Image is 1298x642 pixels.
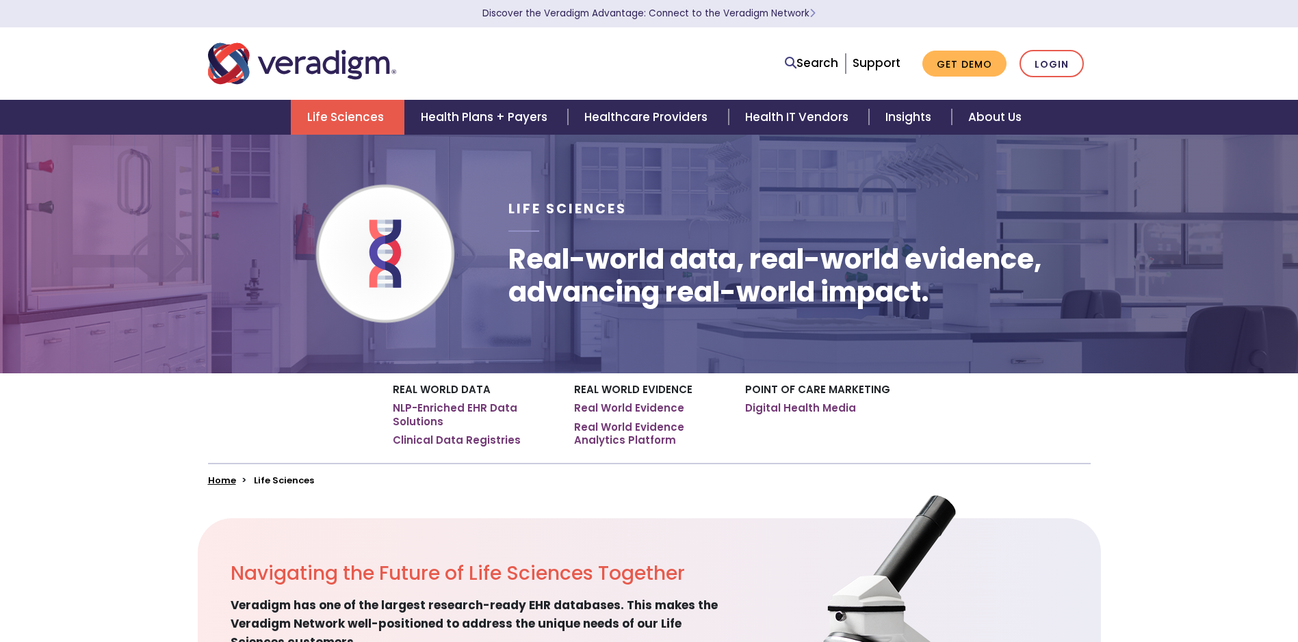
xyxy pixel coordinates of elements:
[404,100,568,135] a: Health Plans + Payers
[952,100,1038,135] a: About Us
[729,100,869,135] a: Health IT Vendors
[568,100,728,135] a: Healthcare Providers
[745,401,856,415] a: Digital Health Media
[208,41,396,86] img: Veradigm logo
[508,243,1090,308] h1: Real-world data, real-world evidence, advancing real-world impact.
[208,474,236,487] a: Home
[574,420,725,447] a: Real World Evidence Analytics Platform
[785,54,838,72] a: Search
[1020,50,1084,78] a: Login
[853,55,900,71] a: Support
[508,200,627,218] span: Life Sciences
[291,100,404,135] a: Life Sciences
[231,562,725,585] h2: Navigating the Future of Life Sciences Together
[393,433,521,447] a: Clinical Data Registries
[869,100,952,135] a: Insights
[482,7,816,20] a: Discover the Veradigm Advantage: Connect to the Veradigm NetworkLearn More
[574,401,684,415] a: Real World Evidence
[809,7,816,20] span: Learn More
[922,51,1007,77] a: Get Demo
[393,401,554,428] a: NLP-Enriched EHR Data Solutions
